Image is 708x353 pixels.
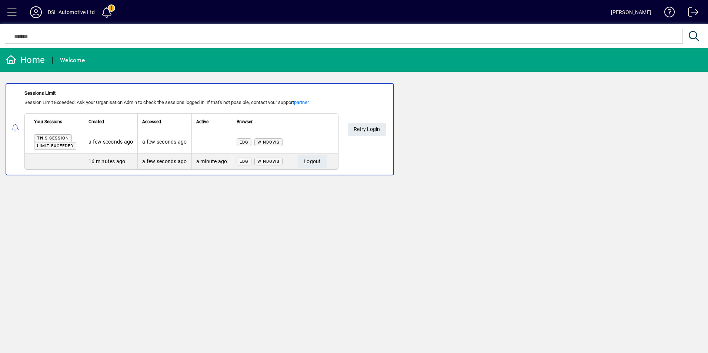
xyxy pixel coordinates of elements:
div: Welcome [60,54,85,66]
span: Limit exceeded [37,144,73,148]
div: [PERSON_NAME] [611,6,651,18]
span: Windows [257,159,280,164]
span: Retry Login [354,123,380,135]
button: Profile [24,6,48,19]
span: Accessed [142,118,161,126]
div: Home [6,54,45,66]
button: Retry Login [348,123,386,136]
span: Your Sessions [34,118,62,126]
span: Browser [237,118,253,126]
div: DSL Automotive Ltd [48,6,95,18]
button: Logout [298,155,327,168]
td: a few seconds ago [137,130,191,154]
span: Created [88,118,104,126]
span: Windows [257,140,280,145]
span: Edg [240,159,248,164]
a: Knowledge Base [659,1,675,26]
div: Session Limit Exceeded. Ask your Organisation Admin to check the sessions logged in. If that's no... [24,99,338,106]
td: a few seconds ago [84,130,137,154]
a: partner [294,100,308,105]
span: Logout [304,155,321,168]
a: Logout [682,1,699,26]
span: Edg [240,140,248,145]
span: This session [37,136,69,141]
td: a minute ago [191,154,232,169]
td: a few seconds ago [137,154,191,169]
span: Active [196,118,208,126]
div: Sessions Limit [24,90,338,97]
td: 16 minutes ago [84,154,137,169]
